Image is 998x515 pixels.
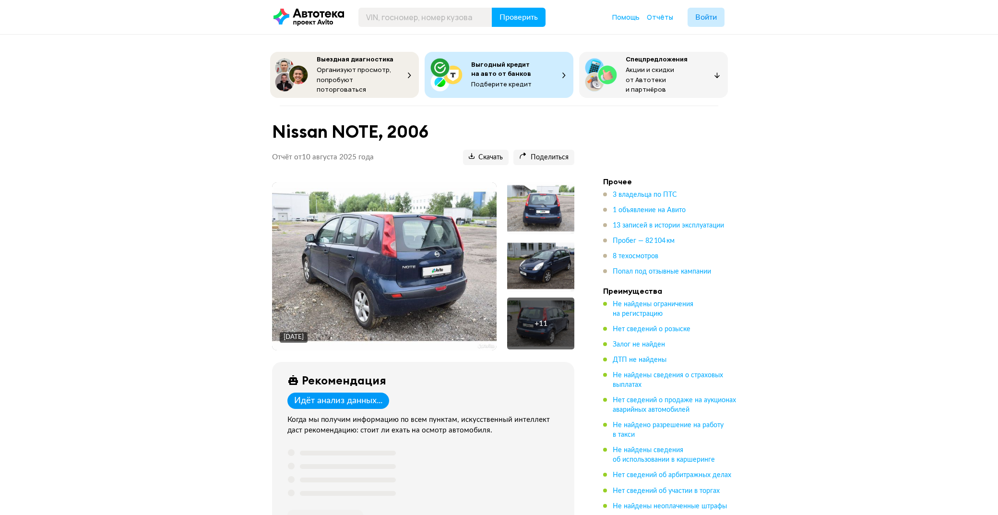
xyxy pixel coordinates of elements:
span: Залог не найден [613,341,665,348]
span: Поделиться [519,153,569,162]
h4: Преимущества [603,286,737,296]
span: 8 техосмотров [613,253,658,260]
span: Нет сведений об участии в торгах [613,488,720,494]
h1: Nissan NOTE, 2006 [272,121,574,142]
a: Помощь [612,12,640,22]
span: Не найдены неоплаченные штрафы [613,503,727,510]
button: Проверить [492,8,546,27]
span: Войти [695,13,717,21]
span: Пробег — 82 104 км [613,238,675,244]
input: VIN, госномер, номер кузова [358,8,492,27]
span: ДТП не найдены [613,357,666,363]
span: Не найдены сведения об использовании в каршеринге [613,447,715,463]
span: 3 владельца по ПТС [613,192,677,198]
span: 13 записей в истории эксплуатации [613,222,724,229]
span: Нет сведений о розыске [613,326,690,333]
span: Нет сведений о продаже на аукционах аварийных автомобилей [613,397,736,413]
span: Выгодный кредит на авто от банков [471,60,531,78]
div: + 11 [535,319,547,328]
button: Выездная диагностикаОрганизуют просмотр, попробуют поторговаться [270,52,419,98]
span: Не найдены сведения о страховых выплатах [613,372,723,388]
span: Не найдены ограничения на регистрацию [613,301,693,317]
a: Отчёты [647,12,673,22]
img: Main car [272,182,497,350]
span: Организуют просмотр, попробуют поторговаться [317,65,392,94]
div: Когда мы получим информацию по всем пунктам, искусственный интеллект даст рекомендацию: стоит ли ... [287,415,563,436]
span: Проверить [499,13,538,21]
button: Войти [688,8,725,27]
button: Поделиться [513,150,574,165]
span: Акции и скидки от Автотеки и партнёров [626,65,674,94]
span: Спецпредложения [626,55,688,63]
h4: Прочее [603,177,737,186]
span: Нет сведений об арбитражных делах [613,472,731,479]
span: Подберите кредит [471,80,532,88]
span: Попал под отзывные кампании [613,268,711,275]
button: Скачать [463,150,509,165]
span: Не найдено разрешение на работу в такси [613,422,724,438]
button: СпецпредложенияАкции и скидки от Автотеки и партнёров [579,52,728,98]
div: [DATE] [284,333,304,342]
span: Скачать [469,153,503,162]
div: Идёт анализ данных... [294,395,382,406]
span: Выездная диагностика [317,55,393,63]
p: Отчёт от 10 августа 2025 года [272,153,374,162]
div: Рекомендация [302,373,386,387]
span: 1 объявление на Авито [613,207,686,214]
button: Выгодный кредит на авто от банковПодберите кредит [425,52,573,98]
